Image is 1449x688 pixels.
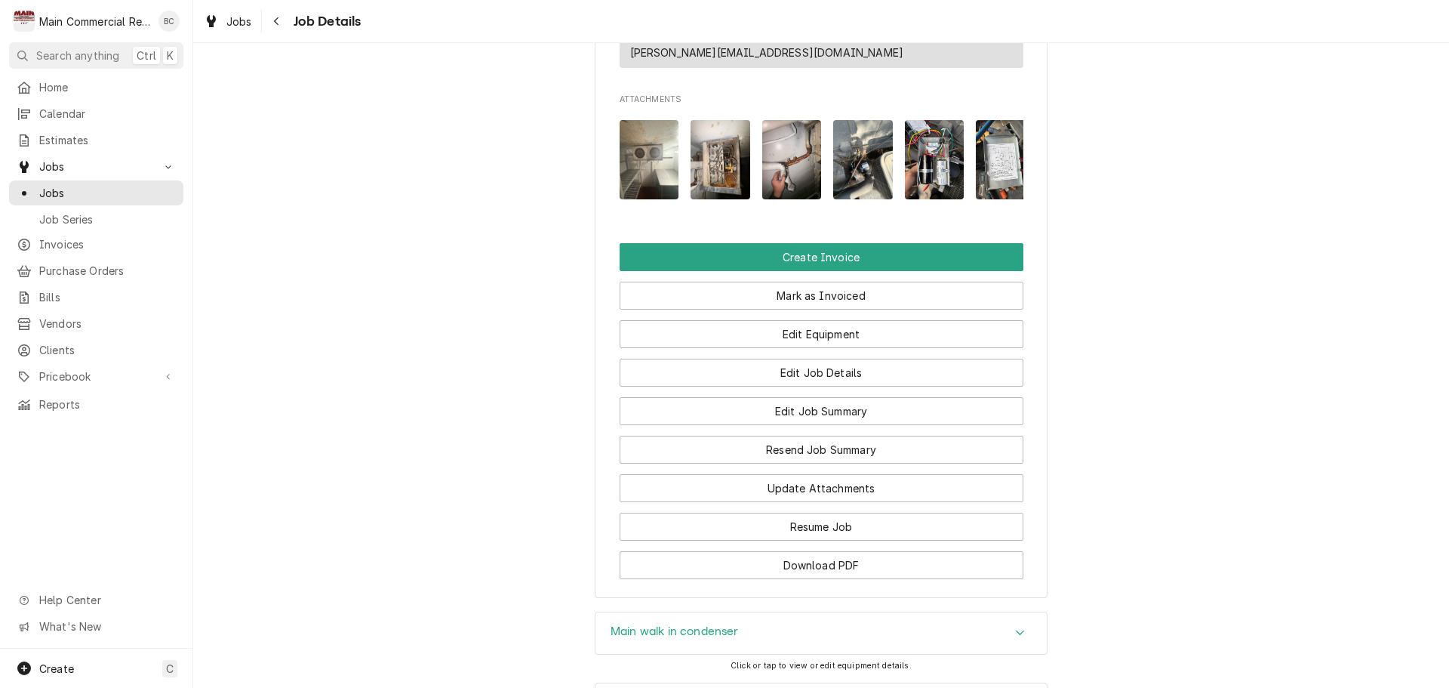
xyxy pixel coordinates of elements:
[14,11,35,32] div: M
[620,108,1023,211] span: Attachments
[39,211,176,227] span: Job Series
[9,207,183,232] a: Job Series
[620,474,1023,502] button: Update Attachments
[14,11,35,32] div: Main Commercial Refrigeration Service's Avatar
[9,232,183,257] a: Invoices
[620,243,1023,271] button: Create Invoice
[39,289,176,305] span: Bills
[9,311,183,336] a: Vendors
[39,263,176,279] span: Purchase Orders
[39,316,176,332] span: Vendors
[9,258,183,283] a: Purchase Orders
[905,120,964,199] img: u1kYIRxQRHurH772A4S1
[167,48,174,63] span: K
[39,14,150,29] div: Main Commercial Refrigeration Service
[39,79,176,95] span: Home
[691,120,750,199] img: Loqc2OjRTOANzyM0erxQ
[620,387,1023,425] div: Button Group Row
[9,392,183,417] a: Reports
[137,48,156,63] span: Ctrl
[630,29,904,60] div: Email
[630,46,904,59] a: [PERSON_NAME][EMAIL_ADDRESS][DOMAIN_NAME]
[36,48,119,63] span: Search anything
[39,106,176,122] span: Calendar
[39,619,174,634] span: What's New
[265,9,289,33] button: Navigate back
[9,285,183,310] a: Bills
[976,120,1035,199] img: LSFjSJxdRGmH6nvhfyKp
[620,243,1023,579] div: Button Group
[39,236,176,252] span: Invoices
[226,14,252,29] span: Jobs
[9,75,183,100] a: Home
[9,154,183,179] a: Go to Jobs
[620,502,1023,541] div: Button Group Row
[620,310,1023,348] div: Button Group Row
[620,551,1023,579] button: Download PDF
[620,436,1023,464] button: Resend Job Summary
[620,464,1023,502] div: Button Group Row
[9,128,183,153] a: Estimates
[9,180,183,205] a: Jobs
[731,661,912,671] span: Click or tap to view or edit equipment details.
[620,513,1023,541] button: Resume Job
[620,94,1023,211] div: Attachments
[595,612,1048,656] div: Main walk in condenser
[158,11,180,32] div: BC
[158,11,180,32] div: Bookkeeper Main Commercial's Avatar
[620,243,1023,271] div: Button Group Row
[595,612,1047,655] button: Accordion Details Expand Trigger
[166,661,174,677] span: C
[595,612,1047,655] div: Accordion Header
[9,364,183,389] a: Go to Pricebook
[39,159,153,174] span: Jobs
[611,625,739,639] h3: Main walk in condenser
[289,11,361,32] span: Job Details
[762,120,822,199] img: qljb1IpFQdiKwLbCnojh
[9,338,183,363] a: Clients
[620,359,1023,387] button: Edit Job Details
[9,42,183,69] button: Search anythingCtrlK
[620,348,1023,387] div: Button Group Row
[39,342,176,358] span: Clients
[198,9,258,34] a: Jobs
[39,185,176,201] span: Jobs
[39,662,74,675] span: Create
[620,397,1023,425] button: Edit Job Summary
[620,94,1023,106] span: Attachments
[620,425,1023,464] div: Button Group Row
[620,120,679,199] img: QWgNNcoxRWwlcldHhTlv
[833,120,893,199] img: NGbgsGtyTliv80NqlMUT
[39,369,153,384] span: Pricebook
[620,271,1023,310] div: Button Group Row
[9,588,183,612] a: Go to Help Center
[620,320,1023,348] button: Edit Equipment
[39,132,176,148] span: Estimates
[620,541,1023,579] div: Button Group Row
[9,101,183,126] a: Calendar
[39,396,176,412] span: Reports
[620,282,1023,310] button: Mark as Invoiced
[9,614,183,639] a: Go to What's New
[39,592,174,608] span: Help Center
